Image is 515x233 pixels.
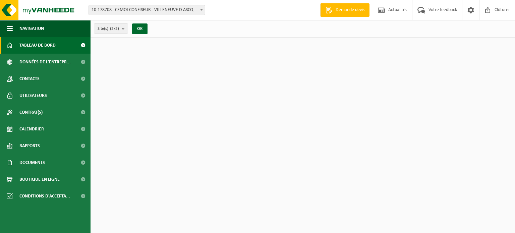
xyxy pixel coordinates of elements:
[89,5,205,15] span: 10-178708 - CEMOI CONFISEUR - VILLENEUVE D ASCQ
[19,70,40,87] span: Contacts
[334,7,366,13] span: Demande devis
[19,121,44,137] span: Calendrier
[19,188,70,205] span: Conditions d'accepta...
[19,154,45,171] span: Documents
[89,5,205,15] span: 10-178708 - CEMOI CONFISEUR - VILLENEUVE D ASCQ
[19,20,44,37] span: Navigation
[19,87,47,104] span: Utilisateurs
[98,24,119,34] span: Site(s)
[19,37,56,54] span: Tableau de bord
[132,23,148,34] button: OK
[19,54,71,70] span: Données de l'entrepr...
[19,137,40,154] span: Rapports
[19,104,43,121] span: Contrat(s)
[94,23,128,34] button: Site(s)(2/2)
[320,3,369,17] a: Demande devis
[19,171,60,188] span: Boutique en ligne
[110,26,119,31] count: (2/2)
